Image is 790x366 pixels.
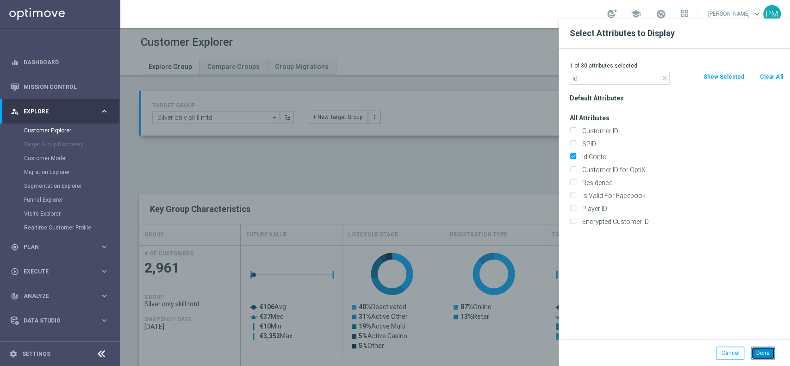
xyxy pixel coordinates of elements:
[24,207,119,221] div: Visits Explorer
[24,221,119,235] div: Realtime Customer Profile
[100,107,109,116] i: keyboard_arrow_right
[707,7,763,21] a: [PERSON_NAME]keyboard_arrow_down
[11,316,100,325] div: Data Studio
[579,153,783,161] label: Id Conto
[11,333,109,357] div: Optibot
[579,166,783,174] label: Customer ID for OptiX
[24,137,119,151] div: Target Group Discovery
[100,242,109,251] i: keyboard_arrow_right
[24,151,119,165] div: Customer Model
[9,350,18,358] i: settings
[11,107,19,116] i: person_search
[10,59,109,66] button: equalizer Dashboard
[631,9,641,19] span: school
[579,192,783,200] label: Is Valid For Facebook
[759,72,784,82] button: Clear All
[579,179,783,187] label: Residence
[24,210,96,217] a: Visits Explorer
[11,58,19,67] i: equalizer
[22,351,50,357] a: Settings
[24,196,96,204] a: Funnel Explorer
[570,114,783,122] h3: All Attributes
[10,83,109,91] button: Mission Control
[24,127,96,134] a: Customer Explorer
[10,292,109,300] button: track_changes Analyze keyboard_arrow_right
[579,205,783,213] label: Player ID
[11,292,100,300] div: Analyze
[11,243,100,251] div: Plan
[24,124,119,137] div: Customer Explorer
[10,317,109,324] button: Data Studio keyboard_arrow_right
[24,168,96,176] a: Migration Explorer
[100,267,109,276] i: keyboard_arrow_right
[24,50,109,74] a: Dashboard
[24,224,96,231] a: Realtime Customer Profile
[24,74,109,99] a: Mission Control
[11,267,100,276] div: Execute
[579,217,783,226] label: Encrypted Customer ID
[10,243,109,251] button: gps_fixed Plan keyboard_arrow_right
[100,316,109,325] i: keyboard_arrow_right
[24,318,100,323] span: Data Studio
[11,341,19,349] i: lightbulb
[763,5,781,23] div: PM
[579,127,783,135] label: Customer ID
[752,9,762,19] span: keyboard_arrow_down
[570,94,783,102] h3: Default Attributes
[716,347,744,360] button: Cancel
[570,72,670,85] input: Search
[10,268,109,275] button: play_circle_outline Execute keyboard_arrow_right
[11,74,109,99] div: Mission Control
[579,140,783,148] label: SPID
[24,165,119,179] div: Migration Explorer
[24,293,100,299] span: Analyze
[751,347,775,360] button: Done
[661,74,668,82] i: close
[11,50,109,74] div: Dashboard
[24,182,96,190] a: Segmentation Explorer
[24,269,100,274] span: Execute
[10,108,109,115] button: person_search Explore keyboard_arrow_right
[24,155,96,162] a: Customer Model
[11,243,19,251] i: gps_fixed
[24,333,97,357] a: Optibot
[100,292,109,300] i: keyboard_arrow_right
[24,109,100,114] span: Explore
[11,107,100,116] div: Explore
[11,292,19,300] i: track_changes
[11,267,19,276] i: play_circle_outline
[24,193,119,207] div: Funnel Explorer
[570,28,779,39] h2: Select Attributes to Display
[702,72,745,82] button: Show Selected
[24,244,100,250] span: Plan
[570,62,783,69] p: 1 of 30 attributes selected
[24,179,119,193] div: Segmentation Explorer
